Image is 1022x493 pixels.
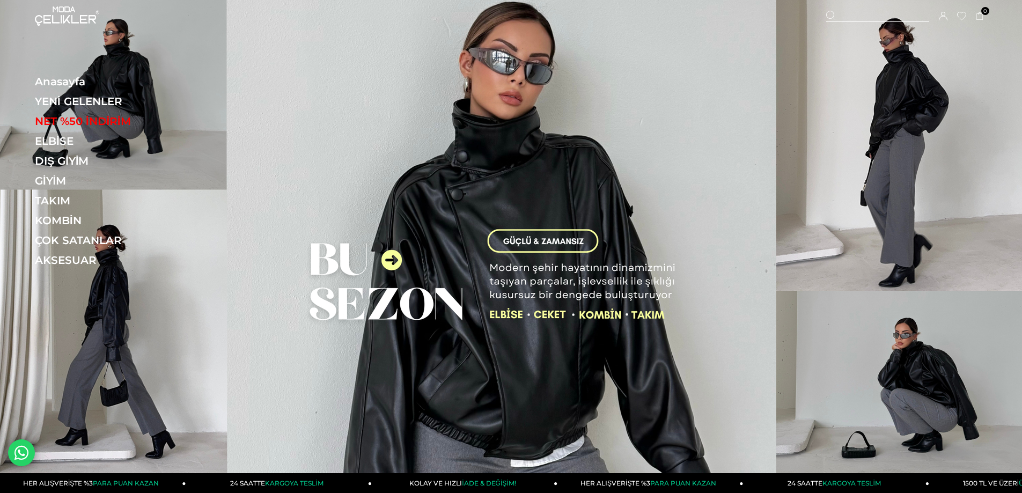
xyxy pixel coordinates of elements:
[976,12,984,20] a: 0
[462,479,516,487] span: İADE & DEĞİŞİM!
[744,473,929,493] a: 24 SAATTEKARGOYA TESLİM
[265,479,323,487] span: KARGOYA TESLİM
[186,473,372,493] a: 24 SAATTEKARGOYA TESLİM
[372,473,557,493] a: KOLAY VE HIZLIİADE & DEĞİŞİM!
[35,194,182,207] a: TAKIM
[35,6,99,26] img: logo
[557,473,743,493] a: HER ALIŞVERİŞTE %3PARA PUAN KAZAN
[35,115,182,128] a: NET %50 İNDİRİM
[35,254,182,267] a: AKSESUAR
[981,7,989,15] span: 0
[93,479,159,487] span: PARA PUAN KAZAN
[35,234,182,247] a: ÇOK SATANLAR
[35,214,182,227] a: KOMBİN
[35,154,182,167] a: DIŞ GİYİM
[650,479,716,487] span: PARA PUAN KAZAN
[35,95,182,108] a: YENİ GELENLER
[35,75,182,88] a: Anasayfa
[35,135,182,148] a: ELBİSE
[35,174,182,187] a: GİYİM
[822,479,880,487] span: KARGOYA TESLİM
